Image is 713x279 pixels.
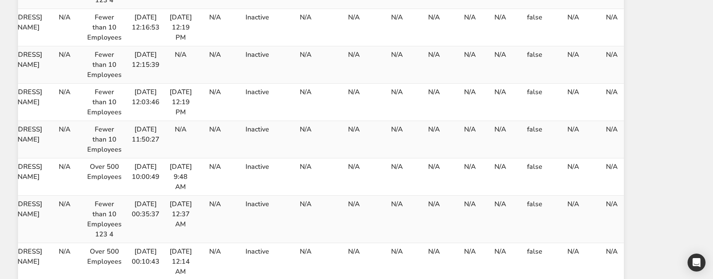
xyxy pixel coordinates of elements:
[127,158,164,196] td: [DATE] 10:00:49
[556,121,590,158] td: N/A
[487,196,513,243] td: N/A
[127,46,164,84] td: [DATE] 12:15:39
[513,121,556,158] td: false
[82,158,127,196] td: Over 500 Employees
[487,121,513,158] td: N/A
[330,121,378,158] td: N/A
[415,196,453,243] td: N/A
[127,84,164,121] td: [DATE] 12:03:46
[556,158,590,196] td: N/A
[233,196,281,243] td: Inactive
[164,158,197,196] td: [DATE] 9:48 AM
[590,46,633,84] td: N/A
[590,196,633,243] td: N/A
[556,196,590,243] td: N/A
[281,121,330,158] td: N/A
[233,9,281,46] td: Inactive
[47,158,82,196] td: N/A
[127,196,164,243] td: [DATE] 00:35:37
[281,9,330,46] td: N/A
[281,158,330,196] td: N/A
[330,9,378,46] td: N/A
[197,196,233,243] td: N/A
[415,84,453,121] td: N/A
[487,9,513,46] td: N/A
[47,121,82,158] td: N/A
[330,158,378,196] td: N/A
[513,46,556,84] td: false
[82,121,127,158] td: Fewer than 10 Employees
[197,158,233,196] td: N/A
[453,121,487,158] td: N/A
[330,84,378,121] td: N/A
[513,158,556,196] td: false
[197,84,233,121] td: N/A
[378,9,415,46] td: N/A
[281,196,330,243] td: N/A
[281,84,330,121] td: N/A
[164,46,197,84] td: N/A
[47,84,82,121] td: N/A
[233,121,281,158] td: Inactive
[590,9,633,46] td: N/A
[127,9,164,46] td: [DATE] 12:16:53
[453,158,487,196] td: N/A
[233,46,281,84] td: Inactive
[688,254,706,272] div: Open Intercom Messenger
[82,84,127,121] td: Fewer than 10 Employees
[197,46,233,84] td: N/A
[127,121,164,158] td: [DATE] 11:50:27
[233,158,281,196] td: Inactive
[513,196,556,243] td: false
[487,46,513,84] td: N/A
[47,9,82,46] td: N/A
[453,84,487,121] td: N/A
[164,196,197,243] td: [DATE] 12:37 AM
[378,84,415,121] td: N/A
[281,46,330,84] td: N/A
[556,9,590,46] td: N/A
[453,46,487,84] td: N/A
[590,158,633,196] td: N/A
[82,9,127,46] td: Fewer than 10 Employees
[82,46,127,84] td: Fewer than 10 Employees
[415,9,453,46] td: N/A
[590,121,633,158] td: N/A
[330,46,378,84] td: N/A
[415,158,453,196] td: N/A
[453,196,487,243] td: N/A
[513,84,556,121] td: false
[415,46,453,84] td: N/A
[590,84,633,121] td: N/A
[487,84,513,121] td: N/A
[513,9,556,46] td: false
[233,84,281,121] td: Inactive
[164,121,197,158] td: N/A
[378,121,415,158] td: N/A
[378,46,415,84] td: N/A
[487,158,513,196] td: N/A
[556,46,590,84] td: N/A
[415,121,453,158] td: N/A
[197,121,233,158] td: N/A
[47,46,82,84] td: N/A
[330,196,378,243] td: N/A
[197,9,233,46] td: N/A
[47,196,82,243] td: N/A
[453,9,487,46] td: N/A
[164,84,197,121] td: [DATE] 12:19 PM
[378,196,415,243] td: N/A
[164,9,197,46] td: [DATE] 12:19 PM
[378,158,415,196] td: N/A
[556,84,590,121] td: N/A
[82,196,127,243] td: Fewer than 10 Employees 123 4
